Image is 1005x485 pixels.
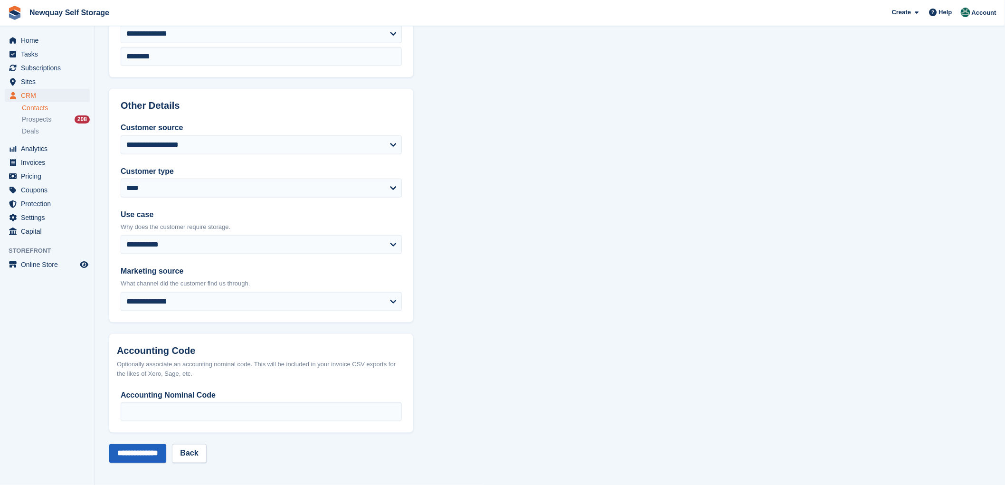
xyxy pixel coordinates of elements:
span: Capital [21,225,78,238]
a: menu [5,75,90,88]
a: Contacts [22,104,90,113]
img: JON [961,8,970,17]
a: menu [5,48,90,61]
a: menu [5,61,90,75]
span: Analytics [21,142,78,155]
label: Customer source [121,122,402,133]
span: Storefront [9,246,95,256]
a: menu [5,89,90,102]
div: Optionally associate an accounting nominal code. This will be included in your invoice CSV export... [117,360,406,378]
a: menu [5,156,90,169]
a: menu [5,170,90,183]
p: What channel did the customer find us through. [121,279,402,288]
span: Account [972,8,996,18]
span: Subscriptions [21,61,78,75]
label: Accounting Nominal Code [121,390,402,401]
a: menu [5,197,90,210]
div: 208 [75,115,90,124]
a: Back [172,444,206,463]
a: menu [5,142,90,155]
a: menu [5,258,90,271]
h2: Other Details [121,100,402,111]
p: Why does the customer require storage. [121,222,402,232]
span: Invoices [21,156,78,169]
span: Home [21,34,78,47]
span: Prospects [22,115,51,124]
img: stora-icon-8386f47178a22dfd0bd8f6a31ec36ba5ce8667c1dd55bd0f319d3a0aa187defe.svg [8,6,22,20]
a: Prospects 208 [22,114,90,124]
span: Help [939,8,952,17]
a: menu [5,183,90,197]
span: CRM [21,89,78,102]
a: Preview store [78,259,90,270]
span: Sites [21,75,78,88]
span: Pricing [21,170,78,183]
a: menu [5,34,90,47]
span: Coupons [21,183,78,197]
span: Create [892,8,911,17]
label: Marketing source [121,266,402,277]
span: Online Store [21,258,78,271]
a: Deals [22,126,90,136]
span: Tasks [21,48,78,61]
span: Deals [22,127,39,136]
a: menu [5,211,90,224]
a: menu [5,225,90,238]
h2: Accounting Code [117,345,406,356]
label: Use case [121,209,402,220]
label: Customer type [121,166,402,177]
span: Protection [21,197,78,210]
span: Settings [21,211,78,224]
a: Newquay Self Storage [26,5,113,20]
